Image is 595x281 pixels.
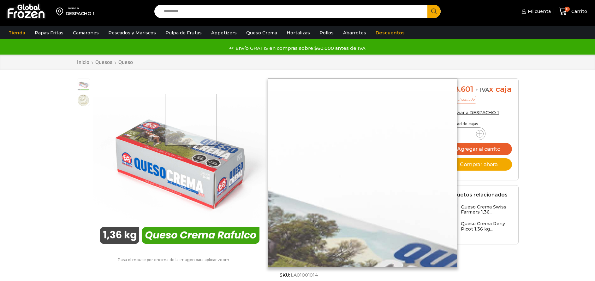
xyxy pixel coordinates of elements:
button: Comprar ahora [444,158,512,171]
a: Queso Crema [243,27,280,39]
span: Mi cuenta [526,8,551,15]
a: Mi cuenta [520,5,551,18]
button: Agregar al carrito [444,143,512,155]
a: Pulpa de Frutas [162,27,205,39]
span: Enviar a DESPACHO 1 [450,110,499,115]
a: Enviar a DESPACHO 1 [444,110,499,115]
a: Descuentos [372,27,408,39]
h3: Queso Crema Swiss Farmers 1,36... [461,204,512,215]
a: Quesos [95,59,113,65]
a: Appetizers [208,27,240,39]
img: address-field-icon.svg [56,6,66,17]
a: Pescados y Mariscos [105,27,159,39]
button: Search button [427,5,441,18]
a: Abarrotes [340,27,369,39]
bdi: 88.601 [444,85,473,94]
a: Queso [118,59,133,65]
span: LA01001014 [290,272,318,278]
span: queso-crema [77,94,90,107]
div: DESPACHO 1 [66,10,94,17]
p: Precio al contado [444,96,476,103]
input: Product quantity [459,129,471,138]
div: x caja [444,85,512,94]
div: Enviar a [66,6,94,10]
h3: Queso Crema Reny Picot 1,36 kg... [461,221,512,232]
span: queso-crema [77,79,90,91]
span: 0 [565,7,570,12]
a: Papas Fritas [32,27,67,39]
a: Tienda [5,27,28,39]
a: Queso Crema Reny Picot 1,36 kg... [444,221,512,235]
a: Pollos [316,27,337,39]
a: Inicio [77,59,90,65]
a: Camarones [70,27,102,39]
p: Cantidad de cajas [444,122,512,126]
a: Queso Crema Swiss Farmers 1,36... [444,204,512,218]
p: Pasa el mouse por encima de la imagen para aplicar zoom [77,258,271,262]
h2: Productos relacionados [444,192,508,198]
a: 0 Carrito [557,4,589,19]
span: SKU: [280,272,428,278]
nav: Breadcrumb [77,59,133,65]
span: + IVA [475,87,489,93]
span: Carrito [570,8,587,15]
a: Hortalizas [283,27,313,39]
